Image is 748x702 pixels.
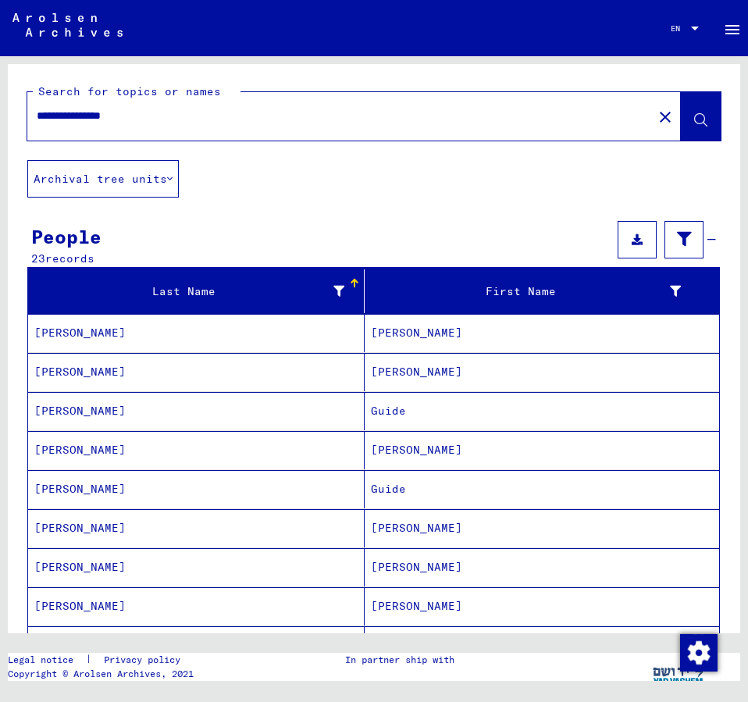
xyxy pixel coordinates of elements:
a: Legal notice [8,653,86,667]
mat-cell: [PERSON_NAME] [28,470,365,508]
mat-cell: [PERSON_NAME] [365,431,719,469]
img: Change consent [680,634,718,672]
div: First Name [371,283,681,300]
button: Archival tree units [27,160,179,198]
div: Change consent [679,633,717,671]
mat-icon: Side nav toggle icon [723,20,742,39]
mat-cell: [PERSON_NAME] [28,509,365,547]
mat-icon: close [656,108,675,127]
mat-header-cell: First Name [365,269,719,313]
button: Toggle sidenav [717,12,748,44]
div: People [31,223,102,251]
mat-cell: [PERSON_NAME] [28,431,365,469]
mat-cell: Guide [365,392,719,430]
mat-label: Search for topics or names [38,84,221,98]
mat-cell: [PERSON_NAME] [28,314,365,352]
mat-cell: Guide [365,470,719,508]
div: Last Name [34,279,364,304]
span: EN [671,24,688,33]
mat-cell: [PERSON_NAME] [28,353,365,391]
mat-cell: [PERSON_NAME] [28,587,365,625]
mat-cell: [PERSON_NAME] [365,353,719,391]
img: Arolsen_neg.svg [12,13,123,37]
mat-cell: [PERSON_NAME] [365,548,719,586]
span: 23 [31,251,45,265]
mat-cell: [PERSON_NAME] [365,314,719,352]
span: records [45,251,94,265]
div: | [8,653,199,667]
a: Privacy policy [91,653,199,667]
div: First Name [371,279,700,304]
img: yv_logo.png [650,653,708,692]
p: In partner ship with [345,653,454,667]
mat-cell: [PERSON_NAME] [28,392,365,430]
p: Copyright © Arolsen Archives, 2021 [8,667,199,681]
mat-cell: [PERSON_NAME] [365,587,719,625]
div: Last Name [34,283,344,300]
button: Clear [650,101,681,132]
mat-cell: [PERSON_NAME] [365,626,719,665]
mat-cell: [PERSON_NAME] [28,548,365,586]
mat-header-cell: Last Name [28,269,365,313]
mat-cell: [PERSON_NAME] [28,626,365,665]
mat-cell: [PERSON_NAME] [365,509,719,547]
